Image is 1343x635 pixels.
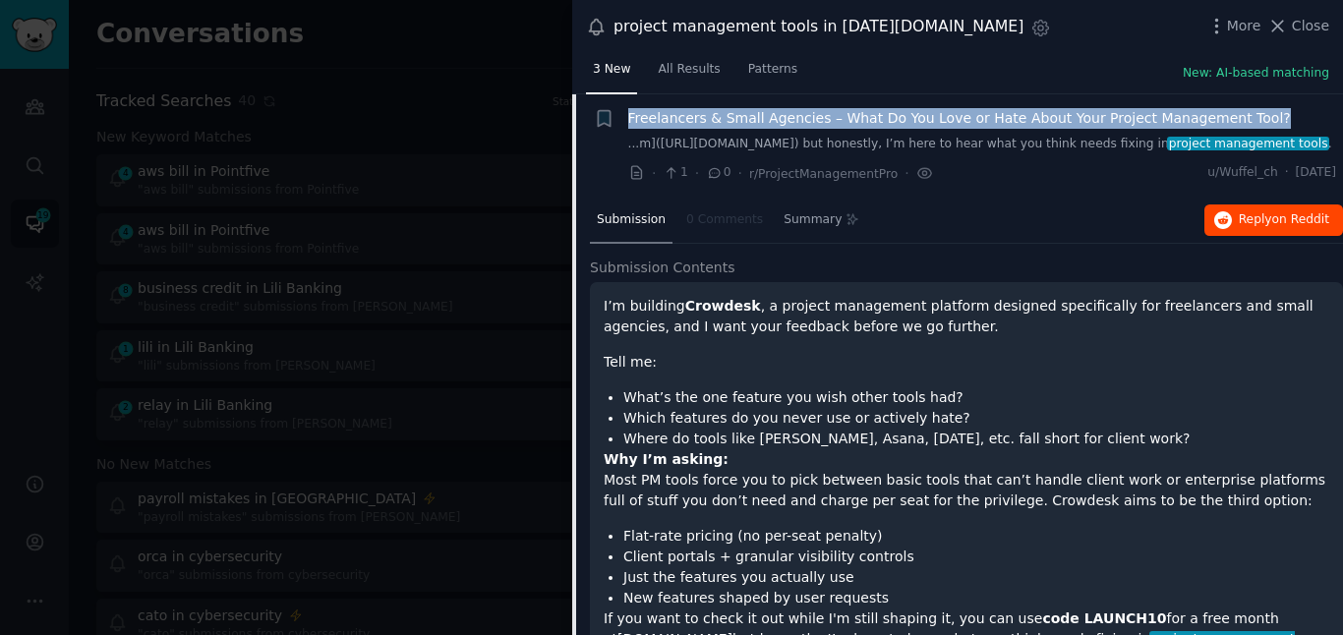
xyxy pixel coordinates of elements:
[586,54,637,94] a: 3 New
[651,54,727,94] a: All Results
[741,54,804,94] a: Patterns
[597,211,666,229] span: Submission
[1272,212,1329,226] span: on Reddit
[623,387,1329,408] li: What’s the one feature you wish other tools had?
[1042,610,1166,626] strong: code LAUNCH10
[663,164,687,182] span: 1
[1183,65,1329,83] button: New: AI-based matching
[1206,16,1261,36] button: More
[604,352,1329,373] p: Tell me:
[695,163,699,184] span: ·
[685,298,761,314] strong: Crowdesk
[749,167,898,181] span: r/ProjectManagementPro
[623,547,1329,567] li: Client portals + granular visibility controls
[1292,16,1329,36] span: Close
[658,61,720,79] span: All Results
[905,163,908,184] span: ·
[738,163,742,184] span: ·
[623,567,1329,588] li: Just the features you actually use
[590,258,735,278] span: Submission Contents
[613,15,1023,39] div: project management tools in [DATE][DOMAIN_NAME]
[628,136,1337,153] a: ...m]([URL][DOMAIN_NAME]) but honestly, I’m here to hear what you think needs fixing inproject ma...
[623,588,1329,608] li: New features shaped by user requests
[604,296,1329,337] p: I’m building , a project management platform designed specifically for freelancers and small agen...
[604,449,1329,511] p: Most PM tools force you to pick between basic tools that can’t handle client work or enterprise p...
[623,408,1329,429] li: Which features do you never use or actively hate?
[1267,16,1329,36] button: Close
[1167,137,1329,150] span: project management tools
[623,526,1329,547] li: Flat-rate pricing (no per-seat penalty)
[628,108,1291,129] a: Freelancers & Small Agencies – What Do You Love or Hate About Your Project Management Tool?
[748,61,797,79] span: Patterns
[706,164,730,182] span: 0
[1204,204,1343,236] button: Replyon Reddit
[623,429,1329,449] li: Where do tools like [PERSON_NAME], Asana, [DATE], etc. fall short for client work?
[1296,164,1336,182] span: [DATE]
[604,451,729,467] strong: Why I’m asking:
[652,163,656,184] span: ·
[1239,211,1329,229] span: Reply
[593,61,630,79] span: 3 New
[1227,16,1261,36] span: More
[1207,164,1277,182] span: u/Wuffel_ch
[784,211,842,229] span: Summary
[1285,164,1289,182] span: ·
